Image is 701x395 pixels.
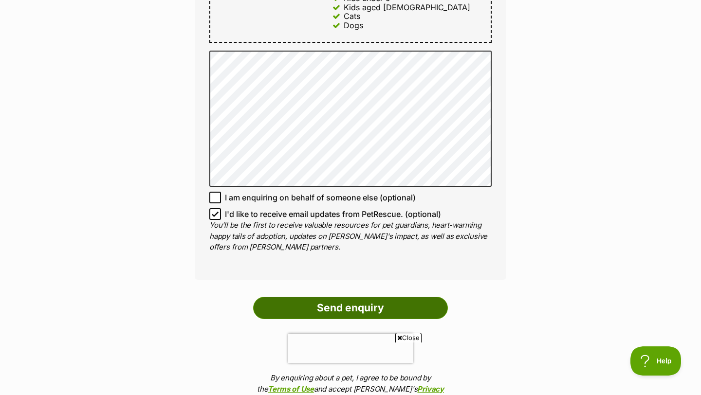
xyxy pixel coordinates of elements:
[630,346,682,376] iframe: Help Scout Beacon - Open
[344,3,470,12] div: Kids aged [DEMOGRAPHIC_DATA]
[395,333,422,342] span: Close
[225,208,441,220] span: I'd like to receive email updates from PetRescue. (optional)
[173,346,528,390] iframe: Advertisement
[225,192,416,203] span: I am enquiring on behalf of someone else (optional)
[288,334,413,363] iframe: reCAPTCHA
[344,21,363,30] div: Dogs
[209,220,492,253] p: You'll be the first to receive valuable resources for pet guardians, heart-warming happy tails of...
[344,12,360,20] div: Cats
[253,297,448,319] input: Send enquiry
